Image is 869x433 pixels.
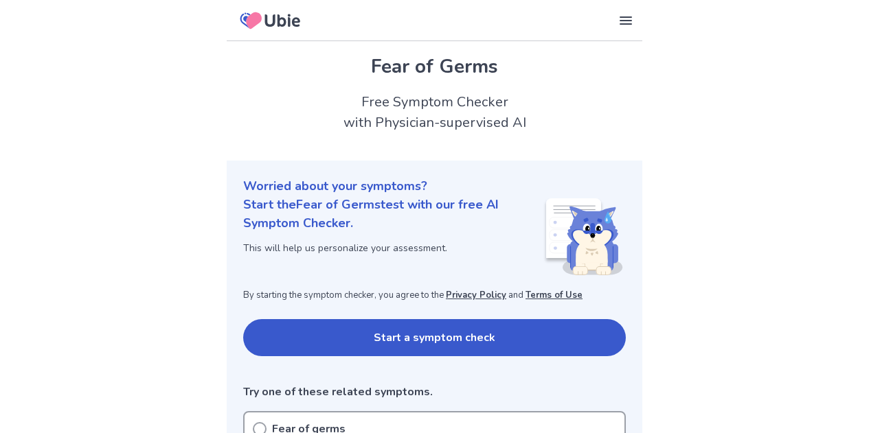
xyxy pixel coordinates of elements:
p: This will help us personalize your assessment. [243,241,543,255]
button: Start a symptom check [243,319,626,356]
a: Privacy Policy [446,289,506,301]
a: Terms of Use [526,289,583,301]
img: Shiba [543,198,623,275]
p: Try one of these related symptoms. [243,384,626,400]
h2: Free Symptom Checker with Physician-supervised AI [227,92,642,133]
p: Start the Fear of Germs test with our free AI Symptom Checker. [243,196,543,233]
p: Worried about your symptoms? [243,177,626,196]
p: By starting the symptom checker, you agree to the and [243,289,626,303]
h1: Fear of Germs [243,52,626,81]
